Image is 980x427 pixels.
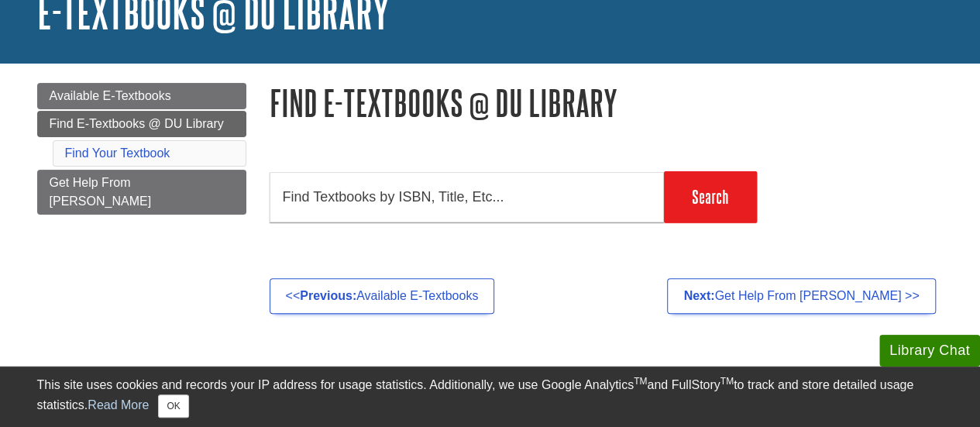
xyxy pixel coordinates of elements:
[667,278,935,314] a: Next:Get Help From [PERSON_NAME] >>
[270,278,495,314] a: <<Previous:Available E-Textbooks
[270,172,664,222] input: Find Textbooks by ISBN, Title, Etc...
[300,289,356,302] strong: Previous:
[65,146,170,160] a: Find Your Textbook
[879,335,980,367] button: Library Chat
[158,394,188,418] button: Close
[50,176,152,208] span: Get Help From [PERSON_NAME]
[683,289,714,302] strong: Next:
[37,111,246,137] a: Find E-Textbooks @ DU Library
[50,117,224,130] span: Find E-Textbooks @ DU Library
[37,83,246,215] div: Guide Page Menu
[634,376,647,387] sup: TM
[88,398,149,412] a: Read More
[37,376,944,418] div: This site uses cookies and records your IP address for usage statistics. Additionally, we use Goo...
[37,170,246,215] a: Get Help From [PERSON_NAME]
[270,83,944,122] h1: Find E-Textbooks @ DU Library
[664,171,757,222] input: Search
[50,89,171,102] span: Available E-Textbooks
[720,376,734,387] sup: TM
[37,83,246,109] a: Available E-Textbooks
